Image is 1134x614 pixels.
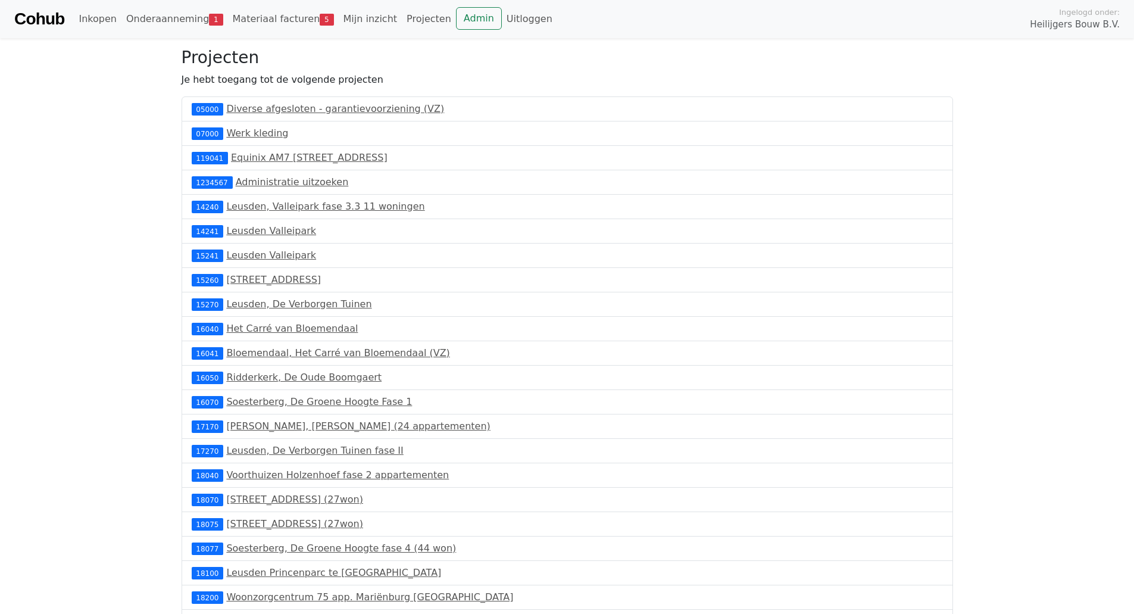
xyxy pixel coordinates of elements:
a: Leusden, Valleipark fase 3.3 11 woningen [226,201,424,212]
a: Admin [456,7,502,30]
div: 14241 [192,225,224,237]
a: Soesterberg, De Groene Hoogte fase 4 (44 won) [226,543,456,554]
a: Administratie uitzoeken [236,176,349,188]
p: Je hebt toegang tot de volgende projecten [182,73,953,87]
a: Soesterberg, De Groene Hoogte Fase 1 [226,396,412,407]
div: 17170 [192,420,224,432]
span: Ingelogd onder: [1059,7,1120,18]
div: 18075 [192,518,224,530]
a: Equinix AM7 [STREET_ADDRESS] [231,152,388,163]
a: Ridderkerk, De Oude Boomgaert [226,372,382,383]
a: Leusden Princenparc te [GEOGRAPHIC_DATA] [226,567,441,578]
a: Cohub [14,5,64,33]
a: Inkopen [74,7,121,31]
div: 15241 [192,250,224,261]
div: 16050 [192,372,224,384]
a: Leusden, De Verborgen Tuinen [226,298,371,310]
div: 18100 [192,567,224,579]
a: Projecten [402,7,456,31]
div: 17270 [192,445,224,457]
a: [PERSON_NAME], [PERSON_NAME] (24 appartementen) [226,420,490,432]
a: Bloemendaal, Het Carré van Bloemendaal (VZ) [226,347,449,359]
div: 18040 [192,469,224,481]
div: 14240 [192,201,224,213]
span: 1 [209,14,223,26]
a: Materiaal facturen5 [228,7,339,31]
h3: Projecten [182,48,953,68]
div: 16041 [192,347,224,359]
a: Leusden, De Verborgen Tuinen fase II [226,445,403,456]
a: Mijn inzicht [339,7,402,31]
a: Leusden Valleipark [226,225,316,236]
div: 18200 [192,591,224,603]
a: Woonzorgcentrum 75 app. Mariënburg [GEOGRAPHIC_DATA] [226,591,513,603]
div: 05000 [192,103,224,115]
a: [STREET_ADDRESS] [226,274,321,285]
a: [STREET_ADDRESS] (27won) [226,494,363,505]
a: [STREET_ADDRESS] (27won) [226,518,363,529]
a: Uitloggen [502,7,557,31]
div: 18077 [192,543,224,554]
div: 16040 [192,323,224,335]
div: 15260 [192,274,224,286]
span: 5 [320,14,333,26]
span: Heilijgers Bouw B.V. [1030,18,1120,32]
a: Onderaanneming1 [121,7,228,31]
a: Voorthuizen Holzenhoef fase 2 appartementen [226,469,449,481]
a: Diverse afgesloten - garantievoorziening (VZ) [226,103,444,114]
div: 15270 [192,298,224,310]
div: 119041 [192,152,228,164]
div: 18070 [192,494,224,506]
div: 1234567 [192,176,233,188]
a: Leusden Valleipark [226,250,316,261]
a: Het Carré van Bloemendaal [226,323,358,334]
a: Werk kleding [226,127,288,139]
div: 16070 [192,396,224,408]
div: 07000 [192,127,224,139]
